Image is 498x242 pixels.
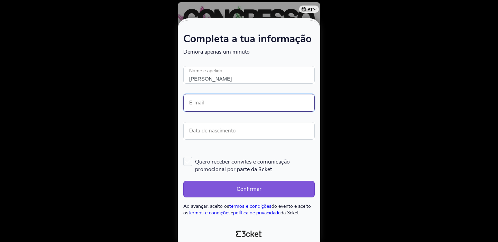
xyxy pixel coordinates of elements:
h1: Completa a tua informação [183,34,315,48]
input: E-mail [183,94,315,112]
span: Quero receber convites e comunicação promocional por parte da 3cket [195,157,315,173]
a: termos e condições [229,203,271,210]
a: política de privacidade [233,210,280,216]
label: E-mail [183,94,210,111]
input: Data de nascimento [183,122,315,140]
a: termos e condições [188,210,231,216]
button: Confirmar [183,181,315,197]
p: Ao avançar, aceito os do evento e aceito os e da 3cket [183,203,315,216]
input: Nome e apelido [183,66,315,84]
label: Nome e apelido [183,66,228,76]
p: Demora apenas um minuto [183,48,315,56]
